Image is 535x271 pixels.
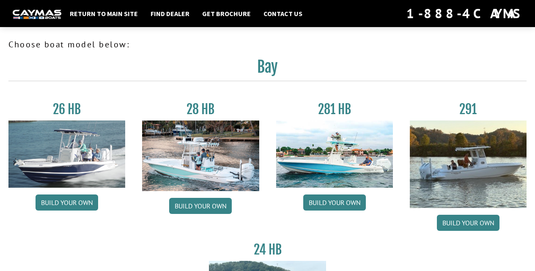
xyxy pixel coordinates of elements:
[8,120,125,188] img: 26_new_photo_resized.jpg
[142,120,259,191] img: 28_hb_thumbnail_for_caymas_connect.jpg
[146,8,194,19] a: Find Dealer
[8,38,527,51] p: Choose boat model below:
[209,242,326,257] h3: 24 HB
[410,101,527,117] h3: 291
[169,198,232,214] a: Build your own
[8,57,527,81] h2: Bay
[259,8,307,19] a: Contact Us
[276,101,393,117] h3: 281 HB
[437,215,499,231] a: Build your own
[198,8,255,19] a: Get Brochure
[13,10,61,19] img: white-logo-c9c8dbefe5ff5ceceb0f0178aa75bf4bb51f6bca0971e226c86eb53dfe498488.png
[142,101,259,117] h3: 28 HB
[8,101,125,117] h3: 26 HB
[36,194,98,211] a: Build your own
[276,120,393,188] img: 28-hb-twin.jpg
[410,120,527,208] img: 291_Thumbnail.jpg
[303,194,366,211] a: Build your own
[406,4,522,23] div: 1-888-4CAYMAS
[66,8,142,19] a: Return to main site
